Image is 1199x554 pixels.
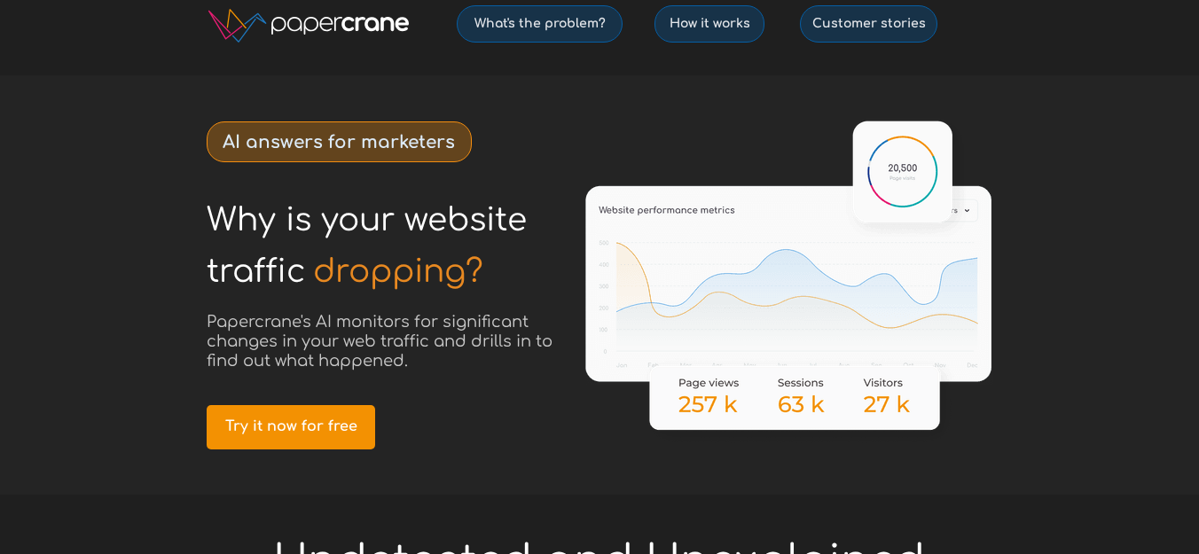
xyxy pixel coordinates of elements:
span: How it works [655,16,764,31]
span: What's the problem? [458,16,622,31]
span: Customer stories [801,16,936,31]
span: Papercrane's AI monitors for significant changes in your web traffic and drills in to find out wh... [207,313,552,370]
span: Why is your website [207,202,527,238]
span: Try it now for free [207,418,375,435]
span: traffic [207,254,305,289]
strong: AI answers for marketers [223,132,455,152]
a: How it works [654,5,764,43]
a: Try it now for free [207,405,375,449]
a: Customer stories [800,5,937,43]
a: What's the problem? [457,5,623,43]
span: dropping? [313,254,483,289]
